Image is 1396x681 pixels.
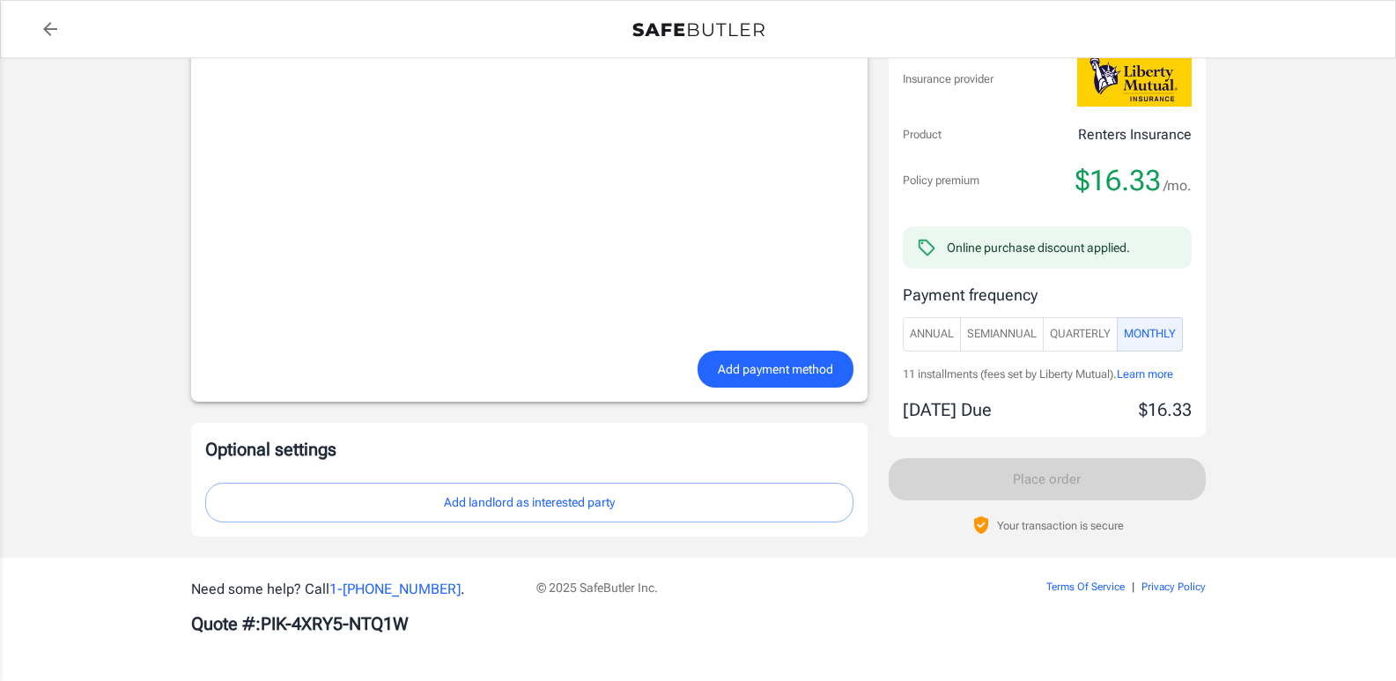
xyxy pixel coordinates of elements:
span: Quarterly [1050,324,1111,344]
a: Terms Of Service [1046,581,1125,593]
a: Privacy Policy [1141,581,1206,593]
p: Your transaction is secure [997,517,1124,534]
span: | [1132,581,1134,593]
span: Learn more [1117,367,1173,381]
p: Need some help? Call . [191,579,515,600]
span: Annual [910,324,954,344]
span: 11 installments (fees set by Liberty Mutual). [903,367,1117,381]
p: Payment frequency [903,283,1192,307]
p: $16.33 [1139,396,1192,423]
button: Annual [903,317,961,352]
button: Quarterly [1043,317,1118,352]
button: Monthly [1117,317,1183,352]
a: 1-[PHONE_NUMBER] [329,581,461,597]
p: Optional settings [205,437,853,462]
span: Monthly [1124,324,1176,344]
span: $16.33 [1075,163,1161,198]
button: Add landlord as interested party [205,483,853,522]
p: Insurance provider [903,70,993,88]
p: © 2025 SafeButler Inc. [536,579,947,596]
img: Back to quotes [632,23,764,37]
a: back to quotes [33,11,68,47]
span: /mo. [1163,174,1192,198]
p: Product [903,126,942,144]
p: Renters Insurance [1078,124,1192,145]
span: Add payment method [718,359,833,381]
b: Quote #: PIK-4XRY5-NTQ1W [191,613,409,634]
div: Online purchase discount applied. [947,239,1130,256]
p: [DATE] Due [903,396,992,423]
img: Liberty Mutual [1077,51,1192,107]
button: SemiAnnual [960,317,1044,352]
span: SemiAnnual [967,324,1037,344]
button: Add payment method [698,351,853,389]
p: Policy premium [903,172,979,189]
